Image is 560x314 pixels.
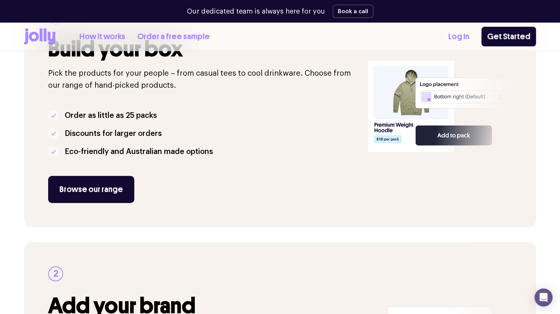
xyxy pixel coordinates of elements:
[65,146,213,158] p: Eco-friendly and Australian made options
[48,266,63,281] div: 2
[65,128,162,140] p: Discounts for larger orders
[48,37,358,61] h3: Build your box
[332,5,373,18] button: Book a call
[187,6,325,17] p: Our dedicated team is always here for you
[137,30,210,43] a: Order a free sample
[481,27,536,46] a: Get Started
[65,110,157,122] p: Order as little as 25 packs
[79,30,125,43] a: How it works
[48,67,358,91] p: Pick the products for your people – from casual tees to cool drinkware. Choose from our range of ...
[448,30,469,43] a: Log In
[534,288,552,306] div: Open Intercom Messenger
[48,176,134,203] a: Browse our range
